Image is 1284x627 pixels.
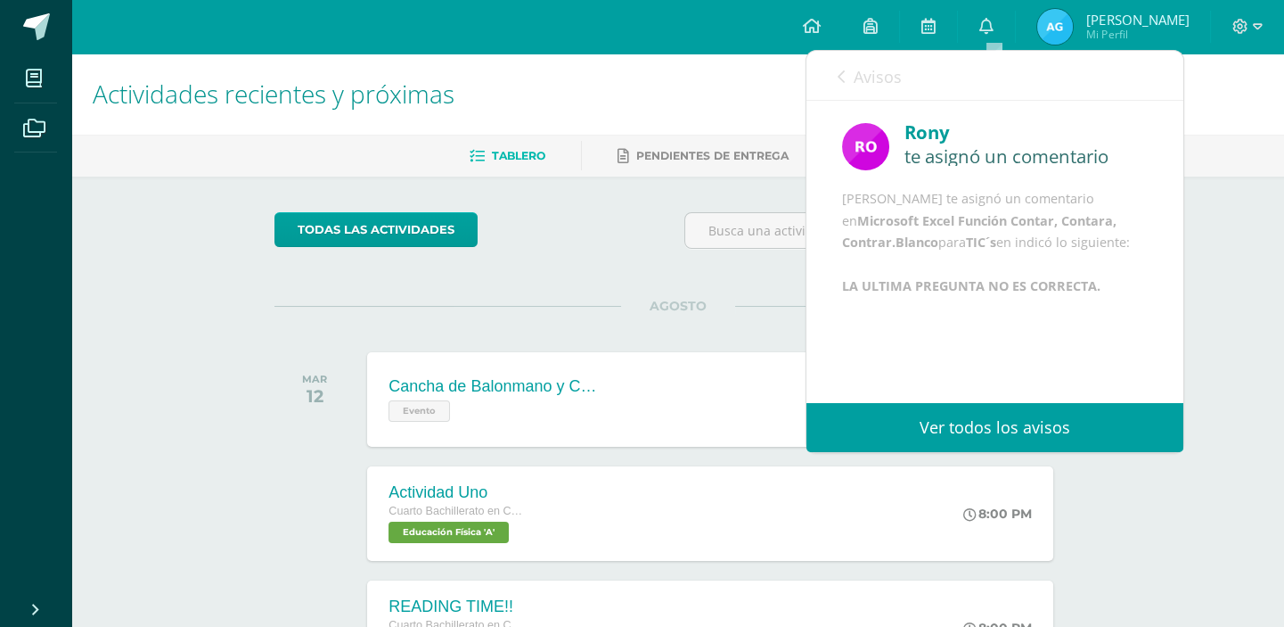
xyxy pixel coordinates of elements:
[388,598,522,616] div: READING TIME!!
[854,66,902,87] span: Avisos
[966,234,996,251] b: TIC´s
[302,385,327,407] div: 12
[492,149,545,162] span: Tablero
[388,377,602,396] div: Cancha de Balonmano y Contenido
[388,400,450,422] span: Evento
[904,119,1148,146] div: Rony
[1086,11,1189,29] span: [PERSON_NAME]
[388,483,522,502] div: Actividad Uno
[1086,27,1189,42] span: Mi Perfil
[617,142,789,170] a: Pendientes de entrega
[274,212,478,247] a: todas las Actividades
[842,123,889,170] img: 1372173d9c36a2fec6213f9422fd5266.png
[842,212,1116,251] b: Microsoft Excel Función Contar, Contara, Contrar.Blanco
[388,505,522,517] span: Cuarto Bachillerato en CCLL con Orientación en Diseño Gráfico
[842,277,1100,294] b: LA ULTIMA PREGUNTA NO ES CORRECTA.
[470,142,545,170] a: Tablero
[302,373,327,385] div: MAR
[842,188,1148,297] div: [PERSON_NAME] te asignó un comentario en para en indicó lo siguiente:
[685,213,1080,248] input: Busca una actividad próxima aquí...
[904,146,1148,166] div: te asignó un comentario
[963,506,1032,522] div: 8:00 PM
[636,149,789,162] span: Pendientes de entrega
[1037,9,1073,45] img: 75b8d2c87f4892803531c9d27c8f00eb.png
[93,77,454,111] span: Actividades recientes y próximas
[806,403,1183,452] a: Ver todos los avisos
[388,522,509,543] span: Educación Física 'A'
[621,298,735,314] span: AGOSTO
